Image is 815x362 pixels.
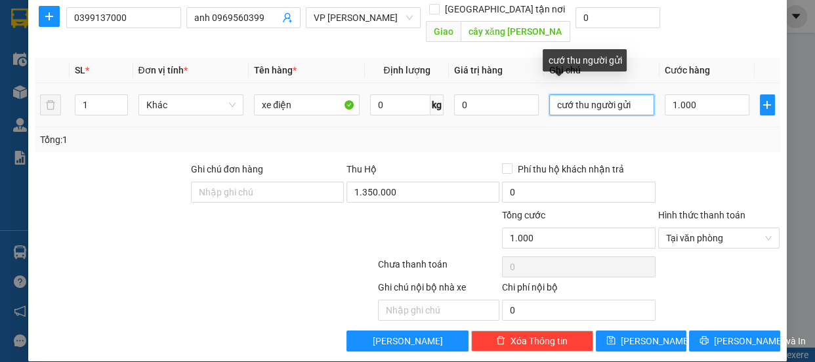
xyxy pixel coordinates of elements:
span: SL [75,65,85,75]
button: printer[PERSON_NAME] và In [689,331,780,352]
span: delete [496,336,505,346]
button: save[PERSON_NAME] [596,331,686,352]
span: Xóa Thông tin [511,334,568,348]
input: Ghi Chú [549,94,655,115]
span: save [606,336,616,346]
input: 0 [454,94,539,115]
span: user-add [282,12,293,23]
span: Khác [146,95,236,115]
span: VP Ngọc Hồi [314,8,413,28]
span: Cước hàng [665,65,710,75]
span: Tổng cước [502,210,545,220]
div: Chi phí nội bộ [502,280,655,300]
span: [PERSON_NAME] [373,334,443,348]
input: Nhập ghi chú [378,300,500,321]
span: Giao [426,21,461,42]
button: plus [760,94,775,115]
span: [PERSON_NAME] [621,334,691,348]
span: Giá trị hàng [454,65,503,75]
label: Ghi chú đơn hàng [191,164,263,174]
input: Ghi chú đơn hàng [191,182,344,203]
span: Định lượng [383,65,430,75]
span: printer [700,336,709,346]
span: [PERSON_NAME] và In [714,334,806,348]
span: Thu Hộ [346,164,377,174]
div: Chưa thanh toán [377,257,501,280]
div: Tổng: 1 [40,132,316,147]
span: kg [430,94,444,115]
div: Ghi chú nội bộ nhà xe [378,280,500,300]
span: plus [39,11,59,22]
span: Phí thu hộ khách nhận trả [512,162,629,176]
button: delete [40,94,61,115]
span: [GEOGRAPHIC_DATA] tận nơi [440,2,570,16]
button: deleteXóa Thông tin [471,331,593,352]
label: Hình thức thanh toán [658,210,745,220]
span: Tên hàng [254,65,297,75]
div: cướ thu người gửi [543,49,627,71]
span: Đơn vị tính [138,65,188,75]
input: Cước giao hàng [575,7,660,28]
input: Dọc đường [461,21,570,42]
span: Tại văn phòng [666,228,772,248]
input: VD: Bàn, Ghế [254,94,360,115]
button: plus [39,6,60,27]
span: plus [761,100,774,110]
button: [PERSON_NAME] [346,331,469,352]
